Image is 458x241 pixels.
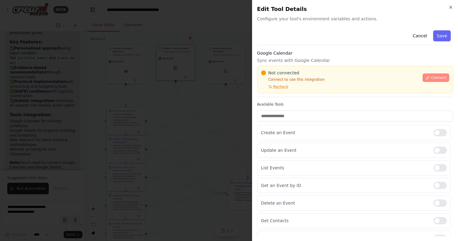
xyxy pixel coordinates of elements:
p: Get Contacts [261,218,429,224]
p: List Events [261,165,429,171]
p: Get an Event by ID [261,182,429,188]
p: Create an Event [261,130,429,136]
button: Cancel [409,30,430,41]
span: Configure your tool's environment variables and actions. [257,16,453,22]
button: Save [433,30,451,41]
span: Recheck [273,84,288,89]
label: Available Tools [257,102,453,107]
h2: Edit Tool Details [257,5,453,13]
p: Connect to use this integration [261,77,419,82]
h3: Google Calendar [257,50,453,56]
span: Not connected [268,70,299,76]
button: Recheck [261,84,288,89]
span: Connect [431,75,446,80]
p: Update an Event [261,147,429,153]
button: Connect [423,73,449,82]
p: Delete an Event [261,200,429,206]
p: Sync events with Google Calendar [257,57,453,63]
